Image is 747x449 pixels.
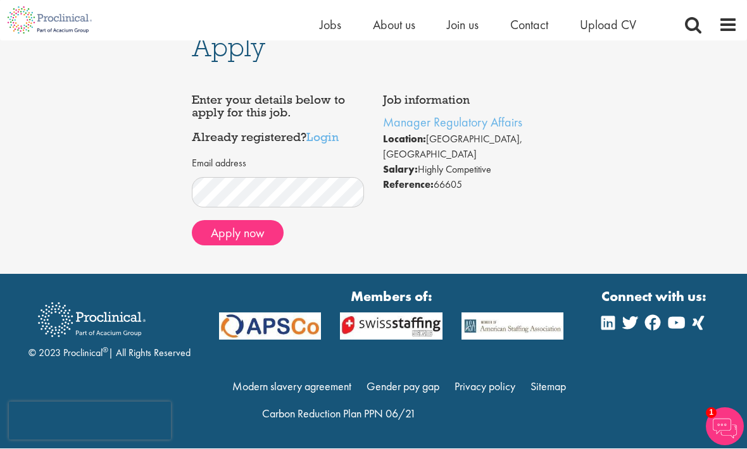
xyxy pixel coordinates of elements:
[447,17,479,34] a: Join us
[262,407,416,421] a: Carbon Reduction Plan PPN 06/21
[383,94,556,107] h4: Job information
[367,379,439,394] a: Gender pay gap
[452,313,574,340] img: APSCo
[28,293,191,361] div: © 2023 Proclinical | All Rights Reserved
[601,287,709,307] strong: Connect with us:
[383,114,522,131] a: Manager Regulatory Affairs
[383,178,556,193] li: 66605
[330,313,452,340] img: APSCo
[383,133,426,146] strong: Location:
[383,163,418,176] strong: Salary:
[192,157,246,171] label: Email address
[192,30,265,65] span: Apply
[383,178,434,192] strong: Reference:
[706,408,717,419] span: 1
[383,163,556,178] li: Highly Competitive
[192,94,365,144] h4: Enter your details below to apply for this job. Already registered?
[373,17,415,34] a: About us
[706,408,744,446] img: Chatbot
[510,17,548,34] a: Contact
[232,379,351,394] a: Modern slavery agreement
[320,17,341,34] a: Jobs
[219,287,564,307] strong: Members of:
[9,402,171,440] iframe: reCAPTCHA
[530,379,566,394] a: Sitemap
[210,313,331,340] img: APSCo
[383,132,556,163] li: [GEOGRAPHIC_DATA], [GEOGRAPHIC_DATA]
[103,345,108,355] sup: ®
[455,379,515,394] a: Privacy policy
[306,130,339,145] a: Login
[28,294,155,347] img: Proclinical Recruitment
[580,17,636,34] a: Upload CV
[192,221,284,246] button: Apply now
